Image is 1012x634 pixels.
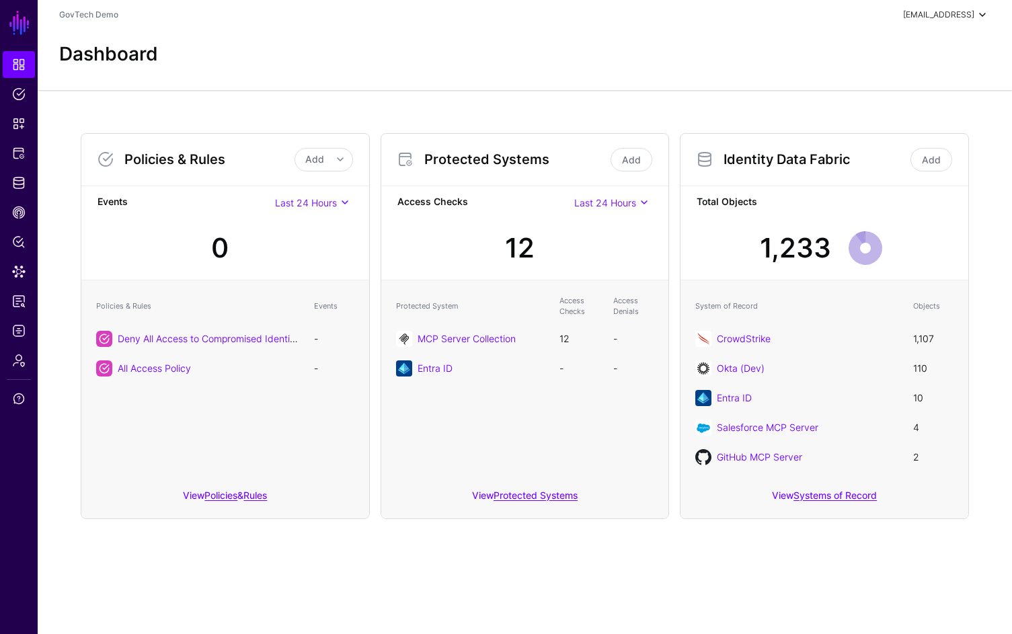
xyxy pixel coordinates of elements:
[3,169,35,196] a: Identity Data Fabric
[418,362,453,374] a: Entra ID
[607,324,660,354] td: -
[607,354,660,383] td: -
[307,324,361,354] td: -
[724,151,908,167] h3: Identity Data Fabric
[760,228,831,268] div: 1,233
[695,449,711,465] img: svg+xml;base64,PHN2ZyB3aWR0aD0iMTAyNCIgaGVpZ2h0PSIxMDI0IiB2aWV3Qm94PSIwIDAgMTAyNCAxMDI0IiBmaWxsPS...
[59,43,158,66] h2: Dashboard
[12,87,26,101] span: Policies
[3,288,35,315] a: Reports
[3,81,35,108] a: Policies
[204,489,237,501] a: Policies
[689,288,906,324] th: System of Record
[695,420,711,436] img: svg+xml;base64,PHN2ZyB3aWR0aD0iNjQiIGhlaWdodD0iNjQiIHZpZXdCb3g9IjAgMCA2NCA2NCIgZmlsbD0ibm9uZSIgeG...
[553,354,607,383] td: -
[494,489,578,501] a: Protected Systems
[12,147,26,160] span: Protected Systems
[89,288,307,324] th: Policies & Rules
[906,383,960,413] td: 10
[574,197,636,208] span: Last 24 Hours
[607,288,660,324] th: Access Denials
[906,288,960,324] th: Objects
[910,148,952,171] a: Add
[12,206,26,219] span: CAEP Hub
[3,199,35,226] a: CAEP Hub
[307,354,361,383] td: -
[59,9,118,19] a: GovTech Demo
[12,117,26,130] span: Snippets
[307,288,361,324] th: Events
[680,480,968,518] div: View
[697,194,952,211] strong: Total Objects
[396,331,412,347] img: svg+xml;base64,PHN2ZyB3aWR0aD0iNjQiIGhlaWdodD0iNjQiIHZpZXdCb3g9IjAgMCA2NCA2NCIgZmlsbD0ibm9uZSIgeG...
[305,153,324,165] span: Add
[211,228,229,268] div: 0
[717,451,802,463] a: GitHub MCP Server
[12,392,26,405] span: Support
[81,480,369,518] div: View &
[3,51,35,78] a: Dashboard
[553,324,607,354] td: 12
[12,265,26,278] span: Data Lens
[3,140,35,167] a: Protected Systems
[98,194,275,211] strong: Events
[717,362,765,374] a: Okta (Dev)
[553,288,607,324] th: Access Checks
[793,489,877,501] a: Systems of Record
[12,176,26,190] span: Identity Data Fabric
[3,110,35,137] a: Snippets
[717,422,818,433] a: Salesforce MCP Server
[8,8,31,38] a: SGNL
[717,333,771,344] a: CrowdStrike
[12,354,26,367] span: Admin
[418,333,516,344] a: MCP Server Collection
[389,288,553,324] th: Protected System
[118,362,191,374] a: All Access Policy
[3,317,35,344] a: Logs
[3,258,35,285] a: Data Lens
[12,294,26,308] span: Reports
[424,151,609,167] h3: Protected Systems
[906,354,960,383] td: 110
[906,413,960,442] td: 4
[396,360,412,377] img: svg+xml;base64,PHN2ZyB3aWR0aD0iNjQiIGhlaWdodD0iNjQiIHZpZXdCb3g9IjAgMCA2NCA2NCIgZmlsbD0ibm9uZSIgeG...
[12,58,26,71] span: Dashboard
[695,390,711,406] img: svg+xml;base64,PHN2ZyB3aWR0aD0iNjQiIGhlaWdodD0iNjQiIHZpZXdCb3g9IjAgMCA2NCA2NCIgZmlsbD0ibm9uZSIgeG...
[12,235,26,249] span: Policy Lens
[611,148,652,171] a: Add
[906,442,960,472] td: 2
[903,9,974,21] div: [EMAIL_ADDRESS]
[12,324,26,338] span: Logs
[906,324,960,354] td: 1,107
[717,392,752,403] a: Entra ID
[124,151,295,167] h3: Policies & Rules
[505,228,535,268] div: 12
[397,194,575,211] strong: Access Checks
[3,229,35,255] a: Policy Lens
[275,197,337,208] span: Last 24 Hours
[3,347,35,374] a: Admin
[695,331,711,347] img: svg+xml;base64,PHN2ZyB3aWR0aD0iNjQiIGhlaWdodD0iNjQiIHZpZXdCb3g9IjAgMCA2NCA2NCIgZmlsbD0ibm9uZSIgeG...
[695,360,711,377] img: svg+xml;base64,PHN2ZyB3aWR0aD0iNjQiIGhlaWdodD0iNjQiIHZpZXdCb3g9IjAgMCA2NCA2NCIgZmlsbD0ibm9uZSIgeG...
[118,333,305,344] a: Deny All Access to Compromised Identities
[381,480,669,518] div: View
[243,489,267,501] a: Rules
